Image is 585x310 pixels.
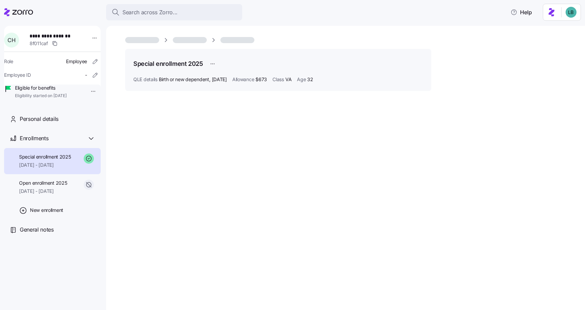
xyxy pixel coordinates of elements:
span: 32 [307,76,313,83]
span: Enrollments [20,134,48,143]
span: C H [7,37,15,43]
button: Search across Zorro... [106,4,242,20]
span: Allowance [232,76,254,83]
img: 55738f7c4ee29e912ff6c7eae6e0401b [566,7,576,18]
span: Age [297,76,306,83]
span: Eligible for benefits [15,85,67,91]
span: $673 [255,76,267,83]
span: Open enrollment 2025 [19,180,67,186]
span: - [85,72,87,78]
span: Class [272,76,284,83]
span: Employee [66,58,87,65]
span: 8f011caf [30,40,48,47]
span: Birth or new dependent , [159,76,227,83]
span: Special enrollment 2025 [19,153,71,160]
span: VA [285,76,291,83]
span: QLE details [133,76,157,83]
span: Help [511,8,532,16]
span: General notes [20,225,54,234]
button: Help [505,5,537,19]
span: New enrollment [30,207,63,214]
span: Eligibility started on [DATE] [15,93,67,99]
span: [DATE] - [DATE] [19,188,67,195]
span: [DATE] [212,76,227,83]
span: Role [4,58,13,65]
span: [DATE] - [DATE] [19,162,71,168]
h1: Special enrollment 2025 [133,59,203,68]
span: Employee ID [4,72,31,78]
span: Search across Zorro... [122,8,178,17]
span: Personal details [20,115,58,123]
